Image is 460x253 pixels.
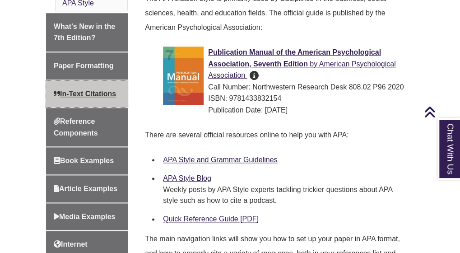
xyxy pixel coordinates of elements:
[46,203,128,230] a: Media Examples
[163,215,259,223] a: Quick Reference Guide [PDF]
[163,104,407,116] div: Publication Date: [DATE]
[54,23,115,42] span: What's New in the 7th Edition?
[424,106,458,118] a: Back to Top
[54,213,116,220] span: Media Examples
[46,175,128,202] a: Article Examples
[163,81,407,93] div: Call Number: Northwestern Research Desk 808.02 P96 2020
[163,174,211,182] a: APA Style Blog
[163,184,407,206] div: Weekly posts by APA Style experts tackling trickier questions about APA style such as how to cite...
[54,157,114,164] span: Book Examples
[46,13,128,52] a: What's New in the 7th Edition?
[54,90,116,98] span: In-Text Citations
[163,93,407,104] div: ISBN: 9781433832154
[54,62,113,70] span: Paper Formatting
[310,60,317,68] span: by
[54,117,98,137] span: Reference Components
[46,147,128,174] a: Book Examples
[208,48,381,68] span: Publication Manual of the American Psychological Association, Seventh Edition
[46,108,128,146] a: Reference Components
[54,185,117,192] span: Article Examples
[163,156,277,164] a: APA Style and Grammar Guidelines
[46,52,128,80] a: Paper Formatting
[46,80,128,108] a: In-Text Citations
[145,124,410,146] p: There are several official resources online to help you with APA:
[208,48,395,79] a: Publication Manual of the American Psychological Association, Seventh Edition by American Psychol...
